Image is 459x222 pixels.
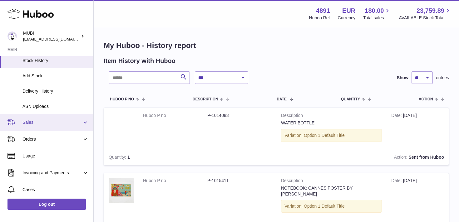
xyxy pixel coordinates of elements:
span: Orders [22,136,82,142]
span: Quantity [341,97,360,101]
span: Usage [22,153,89,159]
span: [EMAIL_ADDRESS][DOMAIN_NAME] [23,36,92,41]
a: Log out [7,199,86,210]
span: Date [277,97,287,101]
span: Description [193,97,218,101]
strong: Description [281,113,382,120]
strong: Sent from Huboo [408,155,444,160]
div: MUBI [23,30,79,42]
span: AVAILABLE Stock Total [399,15,452,21]
span: 23,759.89 [417,7,444,15]
dd: P-1015411 [207,178,272,184]
strong: Date [391,178,403,185]
a: 180.00 Total sales [363,7,391,21]
strong: EUR [342,7,355,15]
h2: Item History with Huboo [104,57,175,65]
span: Huboo P no [110,97,134,101]
td: [DATE] [387,108,449,150]
span: Cases [22,187,89,193]
img: shop@mubi.com [7,31,17,41]
div: Currency [338,15,356,21]
strong: Description [281,178,382,185]
strong: Action [394,155,409,161]
span: Delivery History [22,88,89,94]
dt: Huboo P no [143,178,207,184]
span: Invoicing and Payments [22,170,82,176]
dt: Huboo P no [143,113,207,118]
div: Variation: Option 1 Default Title [281,200,382,213]
dd: P-1014083 [207,113,272,118]
div: Huboo Ref [309,15,330,21]
a: 23,759.89 AVAILABLE Stock Total [399,7,452,21]
label: Show [397,75,408,81]
td: 1 [104,150,166,165]
span: Action [419,97,433,101]
strong: 4891 [316,7,330,15]
span: Add Stock [22,73,89,79]
h1: My Huboo - History report [104,41,449,51]
strong: Quantity [109,155,127,161]
div: Variation: Option 1 Default Title [281,129,382,142]
td: NOTEBOOK: CANNES POSTER BY [PERSON_NAME] [276,173,387,221]
td: WATER BOTTLE [276,108,387,150]
span: Total sales [363,15,391,21]
td: [DATE] [387,173,449,221]
strong: Date [391,113,403,119]
span: ASN Uploads [22,104,89,109]
span: entries [436,75,449,81]
span: 180.00 [365,7,384,15]
span: Stock History [22,58,89,64]
img: 48911740149489.jpg [109,178,134,203]
span: Sales [22,119,82,125]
